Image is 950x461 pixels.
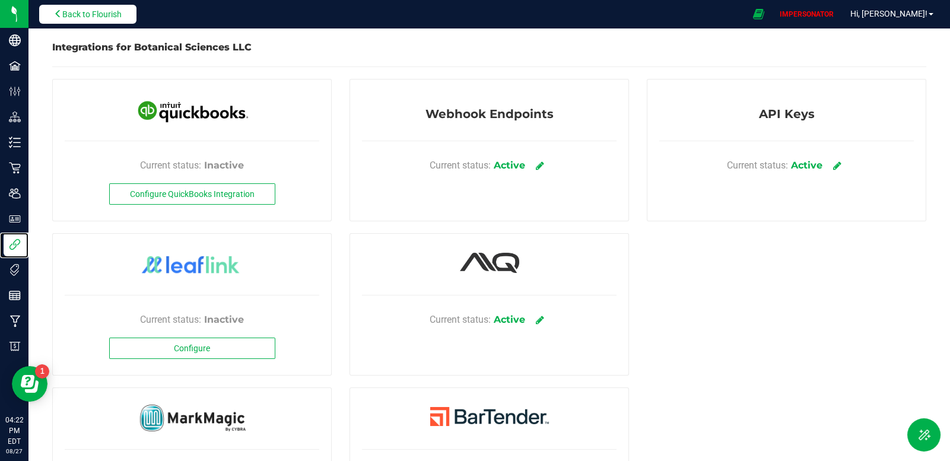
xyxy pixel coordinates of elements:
span: Current status: [140,313,201,327]
span: Webhook Endpoints [425,105,554,129]
img: Alpine IQ [460,253,519,273]
inline-svg: Inventory [9,136,21,148]
div: Active [494,313,525,327]
inline-svg: Facilities [9,60,21,72]
inline-svg: Manufacturing [9,315,21,327]
inline-svg: Reports [9,290,21,301]
iframe: Resource center [12,366,47,402]
button: Configure [109,338,275,359]
span: Hi, [PERSON_NAME]! [850,9,927,18]
span: Current status: [430,313,491,327]
button: Back to Flourish [39,5,136,24]
span: Configure [174,344,210,353]
span: Current status: [727,158,788,173]
inline-svg: User Roles [9,213,21,225]
p: IMPERSONATOR [775,9,838,20]
inline-svg: Billing [9,341,21,352]
div: Active [791,158,822,173]
inline-svg: Configuration [9,85,21,97]
div: Inactive [204,158,244,173]
inline-svg: Users [9,187,21,199]
inline-svg: Tags [9,264,21,276]
inline-svg: Distribution [9,111,21,123]
img: QuickBooks Online [133,94,252,127]
span: API Keys [759,105,815,129]
div: Inactive [204,313,244,327]
div: Active [494,158,525,173]
p: 04:22 PM EDT [5,415,23,447]
img: BarTender [430,407,549,426]
button: Configure QuickBooks Integration [109,183,275,205]
iframe: Resource center unread badge [35,364,49,379]
inline-svg: Integrations [9,239,21,250]
span: Open Ecommerce Menu [745,2,772,26]
span: Configure QuickBooks Integration [130,189,255,199]
img: LeafLink [133,247,252,284]
span: Back to Flourish [62,9,122,19]
span: Current status: [140,158,201,173]
span: Integrations for Botanical Sciences LLC [52,42,252,53]
inline-svg: Company [9,34,21,46]
span: Current status: [430,158,491,173]
p: 08/27 [5,447,23,456]
img: MarkMagic By Cybra [139,405,246,431]
button: Toggle Menu [907,418,941,452]
inline-svg: Retail [9,162,21,174]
